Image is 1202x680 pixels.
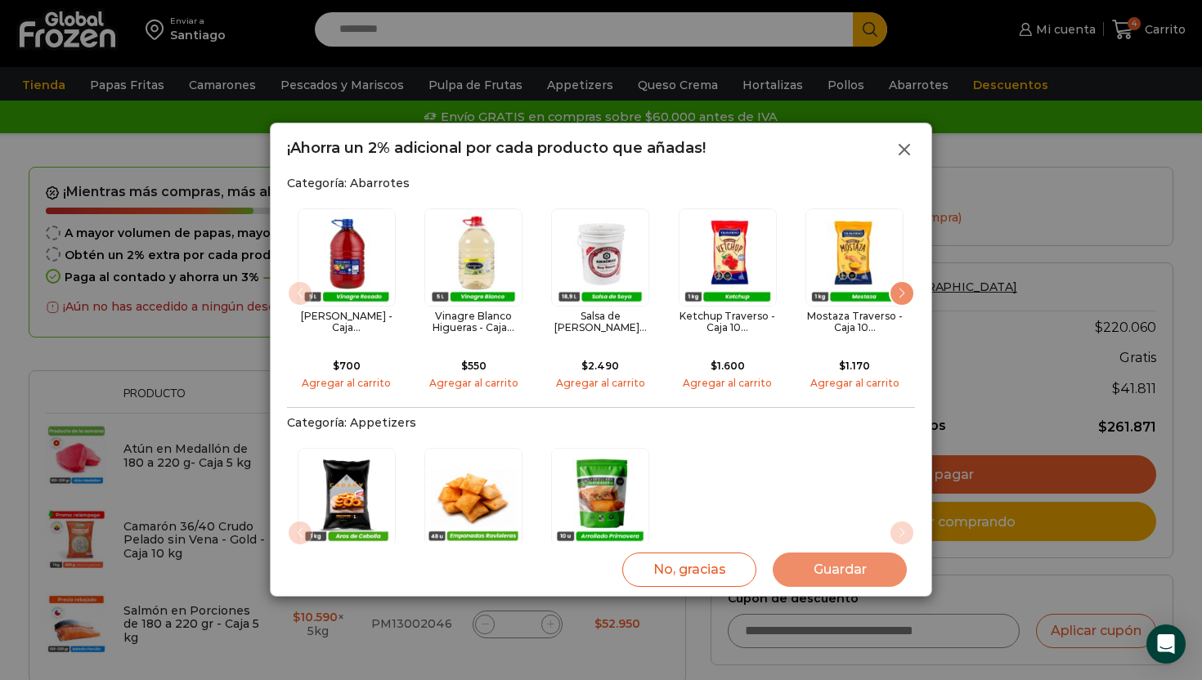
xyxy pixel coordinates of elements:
div: 3 / 3 [541,438,660,638]
h2: Vinagre Blanco Higueras - Caja... [419,311,527,334]
h2: ¡Ahorra un 2% adicional por cada producto que añadas! [287,140,706,158]
bdi: 550 [461,360,487,372]
span: $ [581,360,588,372]
h2: Ketchup Traverso - Caja 10... [674,311,781,334]
span: $ [333,360,339,372]
a: Agregar al carrito [419,378,527,389]
h2: Categoría: Appetizers [287,416,915,430]
button: No, gracias [622,552,756,587]
button: Guardar [773,552,907,587]
bdi: 700 [333,360,361,372]
div: Next slide [889,280,915,306]
div: 1 / 12 [287,199,406,399]
a: Agregar al carrito [293,378,400,389]
h2: Categoría: Abarrotes [287,177,915,190]
div: 2 / 3 [414,438,532,638]
div: 1 / 3 [287,438,406,638]
h2: Salsa de [PERSON_NAME]... [547,311,654,334]
bdi: 1.600 [711,360,745,372]
a: Agregar al carrito [674,378,781,389]
a: Agregar al carrito [801,378,908,389]
span: $ [461,360,468,372]
bdi: 1.170 [839,360,870,372]
h2: [PERSON_NAME] - Caja... [293,311,400,334]
a: Agregar al carrito [547,378,654,389]
bdi: 2.490 [581,360,619,372]
span: $ [711,360,717,372]
div: 5 / 12 [796,199,914,399]
div: Open Intercom Messenger [1146,624,1186,664]
div: 3 / 12 [541,199,660,399]
h2: Mostaza Traverso - Caja 10... [801,311,908,334]
div: 2 / 12 [414,199,532,399]
div: 4 / 12 [668,199,787,399]
span: $ [839,360,845,372]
